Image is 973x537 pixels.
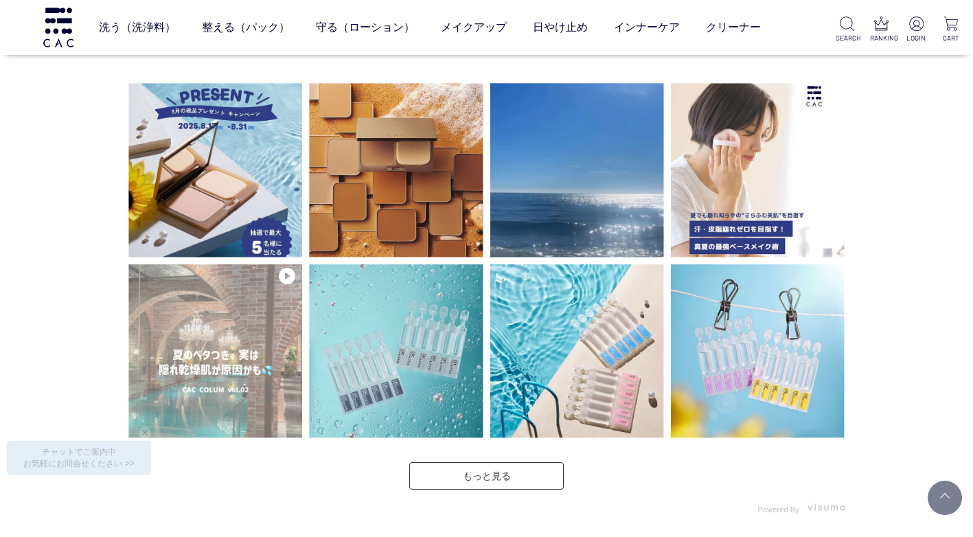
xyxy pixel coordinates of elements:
[316,8,415,47] a: 守る（ローション）
[128,83,302,257] img: Photo by cac_cosme.official
[202,8,290,47] a: 整える（パック）
[671,83,845,257] img: Photo by cac_cosme.official
[836,33,858,43] p: SEARCH
[940,33,962,43] p: CART
[533,8,588,47] a: 日やけ止め
[808,503,845,511] img: visumo
[870,33,892,43] p: RANKING
[905,16,927,43] a: LOGIN
[836,16,858,43] a: SEARCH
[409,462,564,490] a: もっと見る
[671,264,845,438] img: Photo by cac_cosme.official
[870,16,892,43] a: RANKING
[99,8,176,47] a: 洗う（洗浄料）
[758,505,799,514] span: Powered By
[940,16,962,43] a: CART
[309,264,483,438] img: Photo by cac_cosme.official
[614,8,680,47] a: インナーケア
[905,33,927,43] p: LOGIN
[490,264,664,438] img: Photo by cac_cosme.official
[128,264,302,438] img: Photo by cac_cosme.official
[41,8,76,47] img: logo
[309,83,483,257] img: Photo by cac_cosme.official
[706,8,761,47] a: クリーナー
[441,8,507,47] a: メイクアップ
